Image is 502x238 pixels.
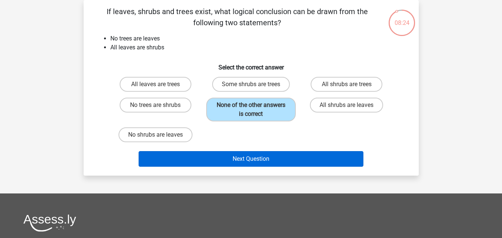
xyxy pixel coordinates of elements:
label: No shrubs are leaves [119,127,192,142]
li: All leaves are shrubs [110,43,407,52]
label: All leaves are trees [120,77,191,92]
label: All shrubs are trees [311,77,382,92]
button: Next Question [139,151,363,167]
label: Some shrubs are trees [212,77,290,92]
label: No trees are shrubs [120,98,191,113]
li: No trees are leaves [110,34,407,43]
label: None of the other answers is correct [206,98,296,121]
p: If leaves, shrubs and trees exist, what logical conclusion can be drawn from the following two st... [95,6,379,28]
img: Assessly logo [23,214,76,232]
h6: Select the correct answer [95,58,407,71]
div: 08:24 [388,9,416,27]
label: All shrubs are leaves [310,98,383,113]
